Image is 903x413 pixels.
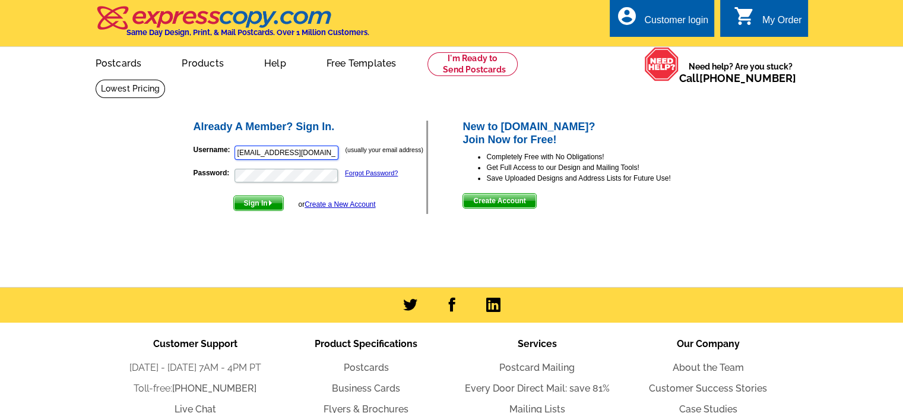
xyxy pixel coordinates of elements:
a: [PHONE_NUMBER] [172,383,256,394]
a: Customer Success Stories [649,383,767,394]
a: Free Templates [308,48,416,76]
li: Completely Free with No Obligations! [486,152,711,162]
li: Get Full Access to our Design and Mailing Tools! [486,162,711,173]
button: Sign In [233,196,284,211]
li: Toll-free: [110,382,281,396]
span: Customer Support [153,338,237,349]
a: shopping_cart My Order [734,13,802,28]
div: My Order [762,15,802,31]
a: Products [163,48,243,76]
a: Create a New Account [305,200,375,209]
span: Services [518,338,557,349]
span: Need help? Are you stuck? [679,61,802,84]
label: Password: [194,168,233,178]
img: button-next-arrow-white.png [268,200,273,206]
span: Sign In [234,196,283,210]
a: Help [245,48,305,76]
h2: Already A Member? Sign In. [194,121,427,134]
li: [DATE] - [DATE] 7AM - 4PM PT [110,361,281,375]
a: Forgot Password? [345,169,398,176]
iframe: LiveChat chat widget [666,137,903,413]
span: Create Account [463,194,536,208]
button: Create Account [462,193,536,209]
a: Every Door Direct Mail: save 81% [465,383,610,394]
span: Call [679,72,796,84]
i: shopping_cart [734,5,755,27]
a: Postcards [344,362,389,373]
div: or [298,199,375,210]
h2: New to [DOMAIN_NAME]? Join Now for Free! [462,121,711,146]
a: Postcard Mailing [499,362,575,373]
div: Customer login [644,15,708,31]
a: Business Cards [332,383,400,394]
small: (usually your email address) [346,146,423,153]
label: Username: [194,144,233,155]
img: help [644,47,679,81]
i: account_circle [616,5,637,27]
a: account_circle Customer login [616,13,708,28]
h4: Same Day Design, Print, & Mail Postcards. Over 1 Million Customers. [126,28,369,37]
a: [PHONE_NUMBER] [699,72,796,84]
a: Same Day Design, Print, & Mail Postcards. Over 1 Million Customers. [96,14,369,37]
li: Save Uploaded Designs and Address Lists for Future Use! [486,173,711,184]
a: Postcards [77,48,161,76]
span: Product Specifications [315,338,417,349]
